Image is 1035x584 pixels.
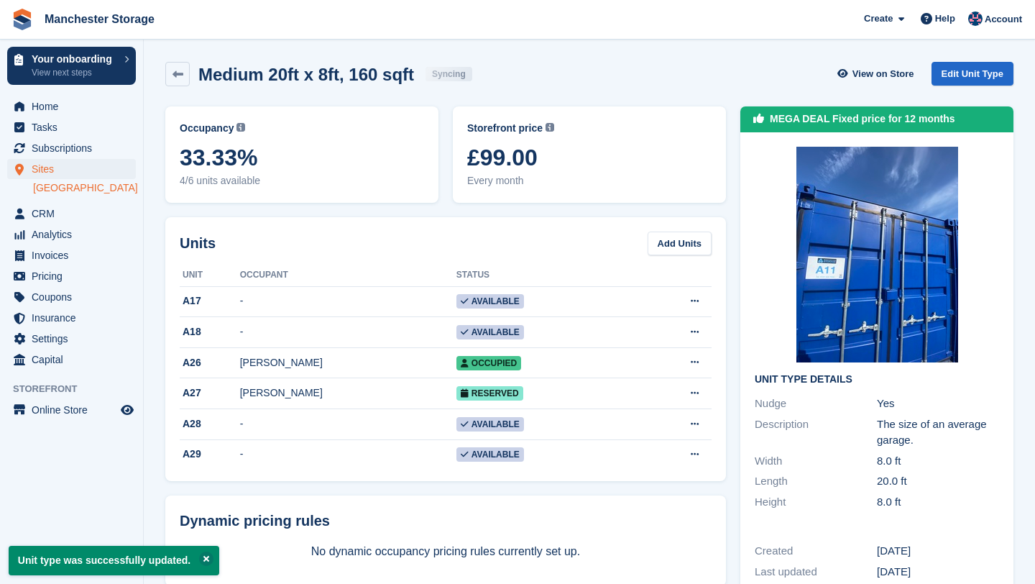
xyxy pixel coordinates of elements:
[240,317,456,348] td: -
[180,324,240,339] div: A18
[180,293,240,309] div: A17
[7,266,136,286] a: menu
[180,543,712,560] p: No dynamic occupancy pricing rules currently set up.
[11,9,33,30] img: stora-icon-8386f47178a22dfd0bd8f6a31ec36ba5ce8667c1dd55bd0f319d3a0aa187defe.svg
[877,494,999,511] div: 8.0 ft
[877,473,999,490] div: 20.0 ft
[236,123,245,132] img: icon-info-grey-7440780725fd019a000dd9b08b2336e03edf1995a4989e88bcd33f0948082b44.svg
[180,173,424,188] span: 4/6 units available
[32,400,118,420] span: Online Store
[180,145,424,170] span: 33.33%
[119,401,136,419] a: Preview store
[9,546,219,575] p: Unit type was successfully updated.
[755,473,877,490] div: Length
[648,232,712,255] a: Add Units
[425,67,472,81] div: Syncing
[456,264,633,287] th: Status
[755,396,877,412] div: Nudge
[32,66,117,79] p: View next steps
[456,417,524,432] span: Available
[7,96,136,117] a: menu
[7,308,136,328] a: menu
[456,325,524,339] span: Available
[7,47,136,85] a: Your onboarding View next steps
[546,123,554,132] img: icon-info-grey-7440780725fd019a000dd9b08b2336e03edf1995a4989e88bcd33f0948082b44.svg
[7,329,136,349] a: menu
[931,62,1013,86] a: Edit Unit Type
[32,117,118,137] span: Tasks
[180,510,712,531] div: Dynamic pricing rules
[796,147,958,362] img: IMG_1129.jpeg
[240,286,456,317] td: -
[32,350,118,370] span: Capital
[877,396,999,412] div: Yes
[180,416,240,432] div: A28
[240,355,456,370] div: [PERSON_NAME]
[852,67,914,81] span: View on Store
[180,447,240,462] div: A29
[240,385,456,401] div: [PERSON_NAME]
[32,287,118,307] span: Coupons
[467,121,543,136] span: Storefront price
[33,181,136,195] a: [GEOGRAPHIC_DATA]
[467,173,712,188] span: Every month
[7,350,136,370] a: menu
[836,62,920,86] a: View on Store
[7,159,136,179] a: menu
[467,145,712,170] span: £99.00
[770,111,955,127] div: MEGA DEAL Fixed price for 12 months
[32,96,118,117] span: Home
[32,138,118,158] span: Subscriptions
[7,224,136,245] a: menu
[755,543,877,560] div: Created
[32,329,118,349] span: Settings
[32,266,118,286] span: Pricing
[755,416,877,449] div: Description
[180,121,234,136] span: Occupancy
[7,245,136,265] a: menu
[877,564,999,580] div: [DATE]
[32,54,117,64] p: Your onboarding
[755,564,877,580] div: Last updated
[456,447,524,462] span: Available
[240,409,456,440] td: -
[755,374,999,385] h2: Unit Type details
[180,232,216,254] h2: Units
[7,287,136,307] a: menu
[32,204,118,224] span: CRM
[877,453,999,470] div: 8.0 ft
[180,264,240,287] th: Unit
[32,308,118,328] span: Insurance
[456,356,521,370] span: Occupied
[240,439,456,470] td: -
[7,138,136,158] a: menu
[180,355,240,370] div: A26
[180,385,240,401] div: A27
[877,416,999,449] div: The size of an average garage.
[456,294,524,309] span: Available
[985,12,1022,27] span: Account
[39,7,160,31] a: Manchester Storage
[32,159,118,179] span: Sites
[755,494,877,511] div: Height
[32,245,118,265] span: Invoices
[456,386,523,401] span: Reserved
[198,65,414,84] h2: Medium 20ft x 8ft, 160 sqft
[755,453,877,470] div: Width
[864,12,893,26] span: Create
[7,117,136,137] a: menu
[877,543,999,560] div: [DATE]
[240,264,456,287] th: Occupant
[7,400,136,420] a: menu
[935,12,955,26] span: Help
[32,224,118,245] span: Analytics
[7,204,136,224] a: menu
[13,382,143,396] span: Storefront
